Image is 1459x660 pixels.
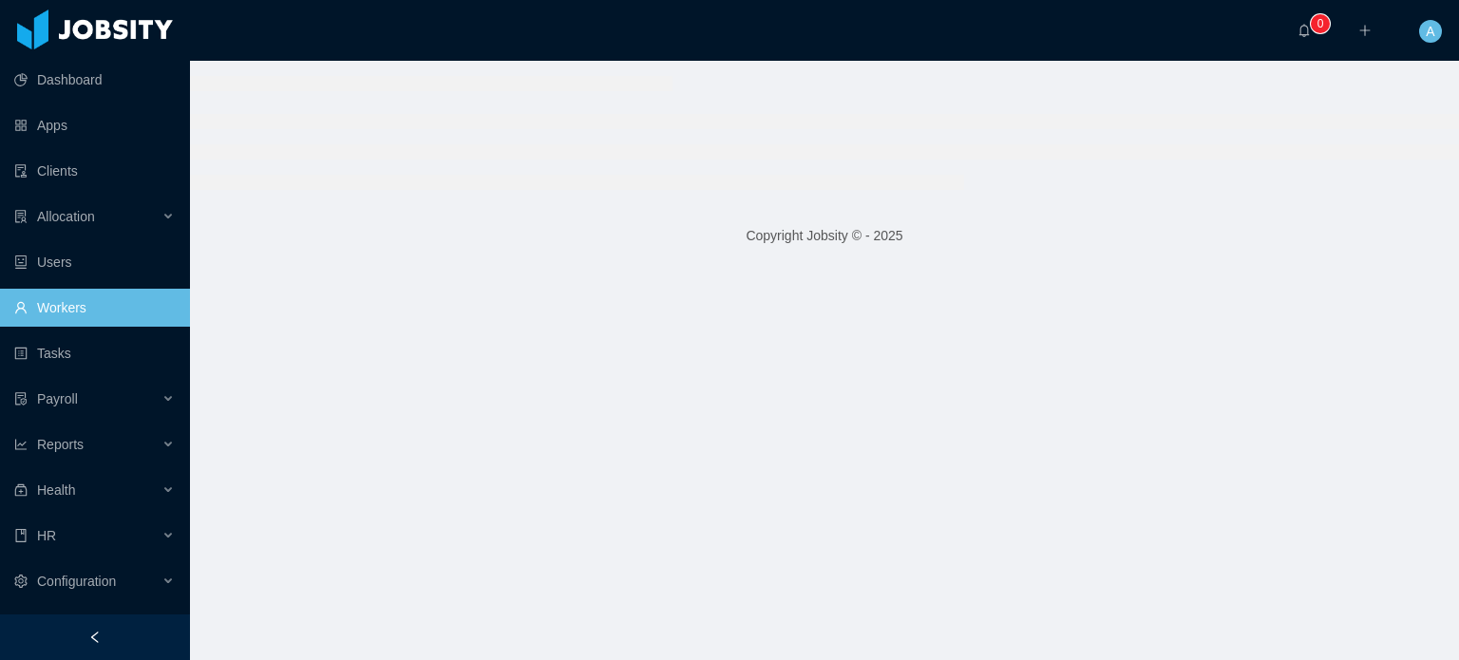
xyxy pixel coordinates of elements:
[14,106,175,144] a: icon: appstoreApps
[14,243,175,281] a: icon: robotUsers
[14,152,175,190] a: icon: auditClients
[14,210,28,223] i: icon: solution
[37,209,95,224] span: Allocation
[14,529,28,542] i: icon: book
[14,289,175,327] a: icon: userWorkers
[37,391,78,406] span: Payroll
[1298,24,1311,37] i: icon: bell
[14,334,175,372] a: icon: profileTasks
[14,392,28,405] i: icon: file-protect
[14,61,175,99] a: icon: pie-chartDashboard
[14,575,28,588] i: icon: setting
[37,437,84,452] span: Reports
[37,574,116,589] span: Configuration
[190,203,1459,269] footer: Copyright Jobsity © - 2025
[14,438,28,451] i: icon: line-chart
[37,528,56,543] span: HR
[37,482,75,498] span: Health
[14,483,28,497] i: icon: medicine-box
[1426,20,1434,43] span: A
[1358,24,1372,37] i: icon: plus
[1311,14,1330,33] sup: 0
